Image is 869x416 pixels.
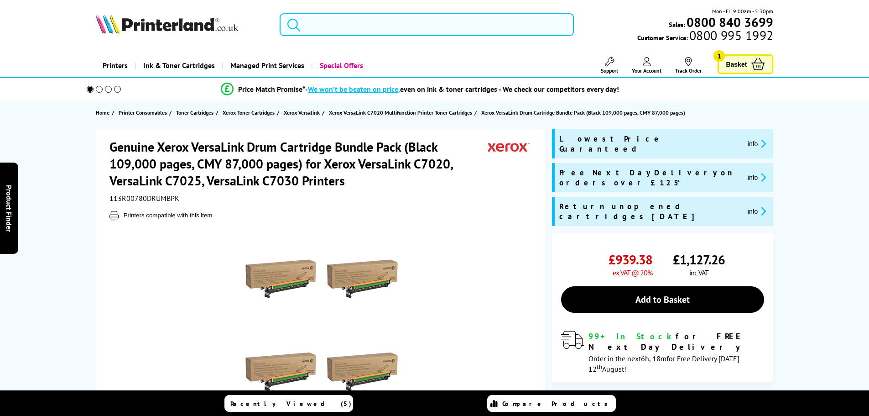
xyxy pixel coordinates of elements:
span: Xerox Toner Cartridges [223,108,275,117]
span: Sales: [669,20,685,29]
span: 1 [713,50,725,62]
span: Customer Service: [637,31,773,42]
span: £939.38 [609,251,652,268]
a: Xerox VersaLink C7020 Multifunction Printer Toner Cartridges [329,108,474,117]
a: Xerox Toner Cartridges [223,108,277,117]
button: promo-description [745,206,769,216]
div: modal_delivery [561,331,764,373]
button: promo-description [745,172,769,183]
span: Price Match Promise* [238,84,305,94]
h1: Genuine Xerox VersaLink Drum Cartridge Bundle Pack (Black 109,000 pages, CMY 87,000 pages) for Xe... [109,138,488,189]
span: Free Next Day Delivery on orders over £125* [559,168,740,188]
span: ex VAT @ 20% [613,268,652,277]
span: Xerox VersaLink Drum Cartridge Bundle Pack (Black 109,000 pages, CMY 87,000 pages) [481,109,685,116]
a: Ink & Toner Cartridges [135,54,222,77]
span: 6h, 18m [641,354,666,363]
span: Mon - Fri 9:00am - 5:30pm [712,7,773,16]
button: Printers compatible with this item [121,211,215,219]
span: Xerox VersaLink C7020 Multifunction Printer Toner Cartridges [329,108,472,117]
a: Basket 1 [718,54,773,74]
a: Add to Basket [561,286,764,313]
span: Xerox Versalink [284,108,320,117]
a: Your Account [632,57,661,74]
span: Return unopened cartridges [DATE] [559,201,740,221]
a: Support [601,57,618,74]
span: Home [96,108,109,117]
a: Printerland Logo [96,14,269,36]
a: Xerox Versalink [284,108,322,117]
a: Home [96,108,112,117]
span: inc VAT [689,268,708,277]
span: £1,127.26 [673,251,725,268]
span: We won’t be beaten on price, [308,84,400,94]
span: Product Finder [5,184,14,232]
div: - even on ink & toner cartridges - We check our competitors every day! [305,84,619,94]
a: Toner Cartridges [176,108,216,117]
span: Toner Cartridges [176,108,213,117]
span: Printer Consumables [119,108,167,117]
span: 99+ In Stock [588,331,676,342]
a: Printer Consumables [119,108,169,117]
span: Compare Products [502,400,613,408]
button: promo-description [745,138,769,149]
b: 0800 840 3699 [687,14,773,31]
span: Your Account [632,67,661,74]
a: Track Order [675,57,702,74]
li: modal_Promise [74,81,766,97]
span: Order in the next for Free Delivery [DATE] 12 August! [588,354,739,374]
span: Ink & Toner Cartridges [143,54,215,77]
a: Printers [96,54,135,77]
span: Support [601,67,618,74]
span: Lowest Price Guaranteed [559,134,740,154]
a: Recently Viewed (5) [224,395,353,412]
a: Compare Products [487,395,616,412]
sup: th [597,363,602,371]
a: Managed Print Services [222,54,311,77]
span: Recently Viewed (5) [230,400,352,408]
a: Special Offers [311,54,370,77]
a: 0800 840 3699 [685,18,773,26]
span: 0800 995 1992 [688,31,773,40]
span: Basket [726,58,747,70]
img: Xerox [488,138,530,155]
span: 113R00780DRUMBPK [109,194,179,203]
div: for FREE Next Day Delivery [588,331,764,352]
img: Printerland Logo [96,14,238,34]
